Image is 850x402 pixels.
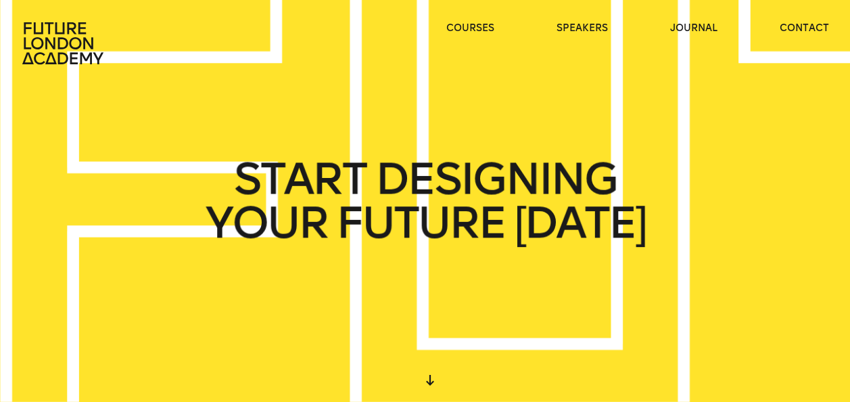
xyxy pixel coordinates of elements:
[670,22,717,35] a: journal
[233,158,366,201] span: START
[514,201,645,244] span: [DATE]
[780,22,829,35] a: contact
[205,201,327,244] span: YOUR
[375,158,616,201] span: DESIGNING
[446,22,494,35] a: courses
[557,22,608,35] a: speakers
[336,201,505,244] span: FUTURE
